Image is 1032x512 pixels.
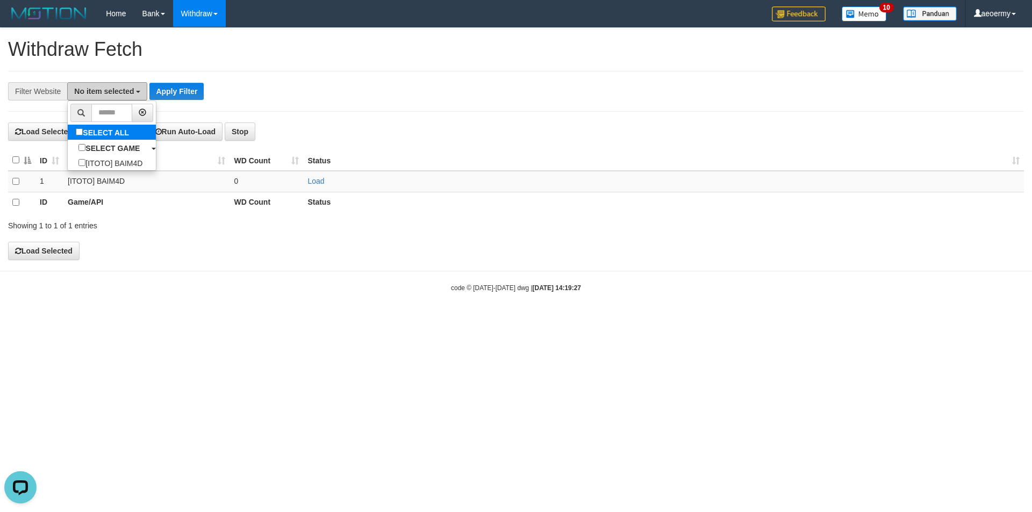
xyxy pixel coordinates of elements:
[533,284,581,292] strong: [DATE] 14:19:27
[63,171,230,192] td: [ITOTO] BAIM4D
[842,6,887,21] img: Button%20Memo.svg
[879,3,894,12] span: 10
[68,140,156,155] a: SELECT GAME
[35,192,63,213] th: ID
[63,150,230,171] th: Game/API: activate to sort column ascending
[67,82,147,100] button: No item selected
[8,216,422,231] div: Showing 1 to 1 of 1 entries
[68,155,153,170] label: [ITOTO] BAIM4D
[76,128,83,135] input: SELECT ALL
[74,87,134,96] span: No item selected
[35,150,63,171] th: ID: activate to sort column ascending
[8,5,90,21] img: MOTION_logo.png
[8,122,80,141] button: Load Selected
[35,171,63,192] td: 1
[148,122,223,141] button: Run Auto-Load
[230,192,303,213] th: WD Count
[234,177,238,185] span: 0
[303,150,1024,171] th: Status: activate to sort column ascending
[303,192,1024,213] th: Status
[149,83,204,100] button: Apply Filter
[772,6,826,21] img: Feedback.jpg
[8,242,80,260] button: Load Selected
[68,125,140,140] label: SELECT ALL
[78,144,85,151] input: SELECT GAME
[78,159,85,166] input: [ITOTO] BAIM4D
[4,4,37,37] button: Open LiveChat chat widget
[85,144,140,153] b: SELECT GAME
[8,39,1024,60] h1: Withdraw Fetch
[307,177,324,185] a: Load
[63,192,230,213] th: Game/API
[8,82,67,100] div: Filter Website
[230,150,303,171] th: WD Count: activate to sort column ascending
[451,284,581,292] small: code © [DATE]-[DATE] dwg |
[225,122,255,141] button: Stop
[903,6,957,21] img: panduan.png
